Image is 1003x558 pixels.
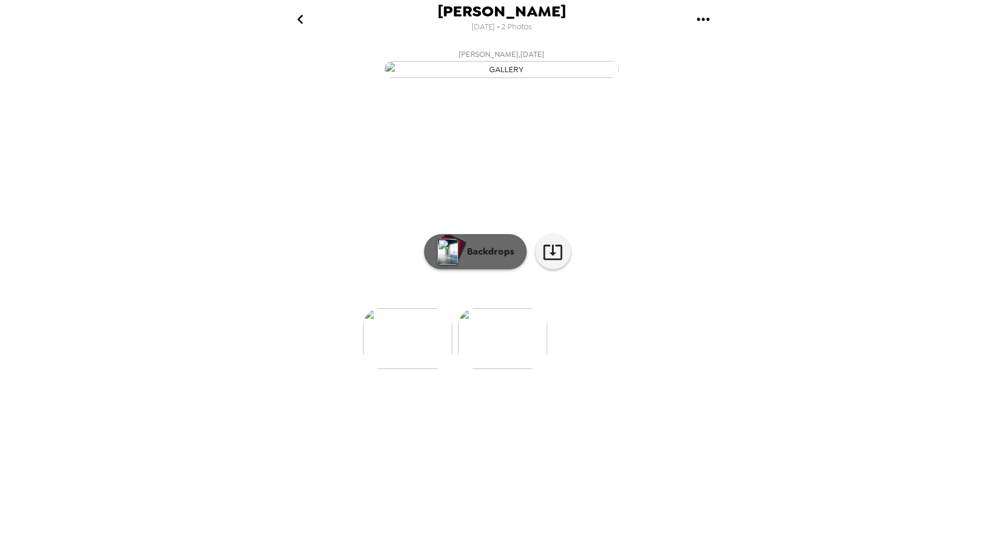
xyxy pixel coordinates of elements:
span: [PERSON_NAME] [438,4,566,19]
button: Backdrops [424,234,527,269]
img: gallery [363,308,452,369]
span: [DATE] • 2 Photos [472,19,532,35]
p: Backdrops [461,245,514,259]
span: [PERSON_NAME] , [DATE] [459,48,544,61]
img: gallery [384,61,619,78]
button: [PERSON_NAME],[DATE] [267,44,736,82]
img: gallery [458,308,547,369]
